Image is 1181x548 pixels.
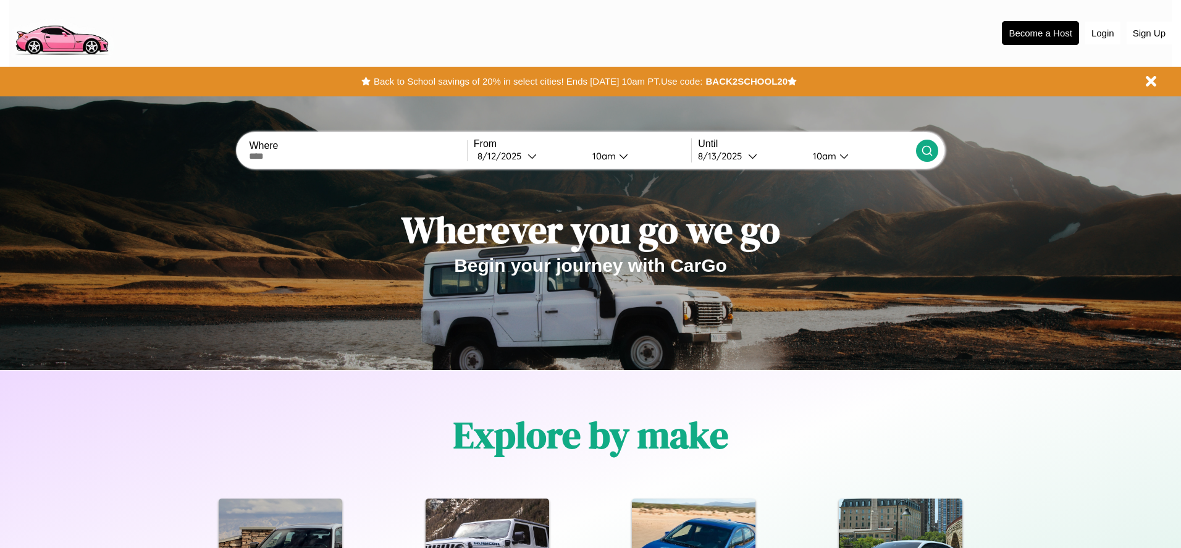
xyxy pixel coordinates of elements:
button: 10am [582,150,691,162]
h1: Explore by make [453,410,728,460]
button: Back to School savings of 20% in select cities! Ends [DATE] 10am PT.Use code: [371,73,705,90]
label: From [474,138,691,150]
div: 8 / 13 / 2025 [698,150,748,162]
label: Until [698,138,915,150]
b: BACK2SCHOOL20 [705,76,788,86]
div: 8 / 12 / 2025 [477,150,527,162]
div: 10am [586,150,619,162]
div: 10am [807,150,839,162]
button: Become a Host [1002,21,1079,45]
button: 8/12/2025 [474,150,582,162]
button: Login [1085,22,1120,44]
button: Sign Up [1127,22,1172,44]
label: Where [249,140,466,151]
button: 10am [803,150,915,162]
img: logo [9,6,114,58]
